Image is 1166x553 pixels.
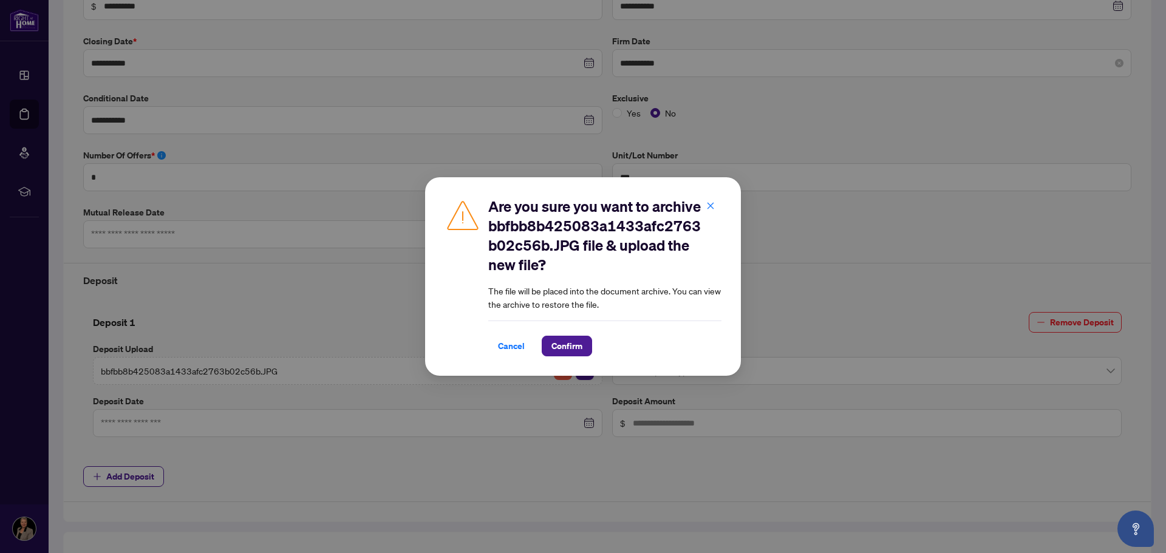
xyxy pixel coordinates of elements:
[1117,511,1154,547] button: Open asap
[551,336,582,356] span: Confirm
[488,336,534,356] button: Cancel
[488,197,721,274] h2: Are you sure you want to archive bbfbb8b425083a1433afc2763b02c56b.JPG file & upload the new file?
[542,336,592,356] button: Confirm
[706,202,715,210] span: close
[488,197,721,356] div: The file will be placed into the document archive. You can view the archive to restore the file.
[445,197,481,233] img: Caution Icon
[498,336,525,356] span: Cancel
